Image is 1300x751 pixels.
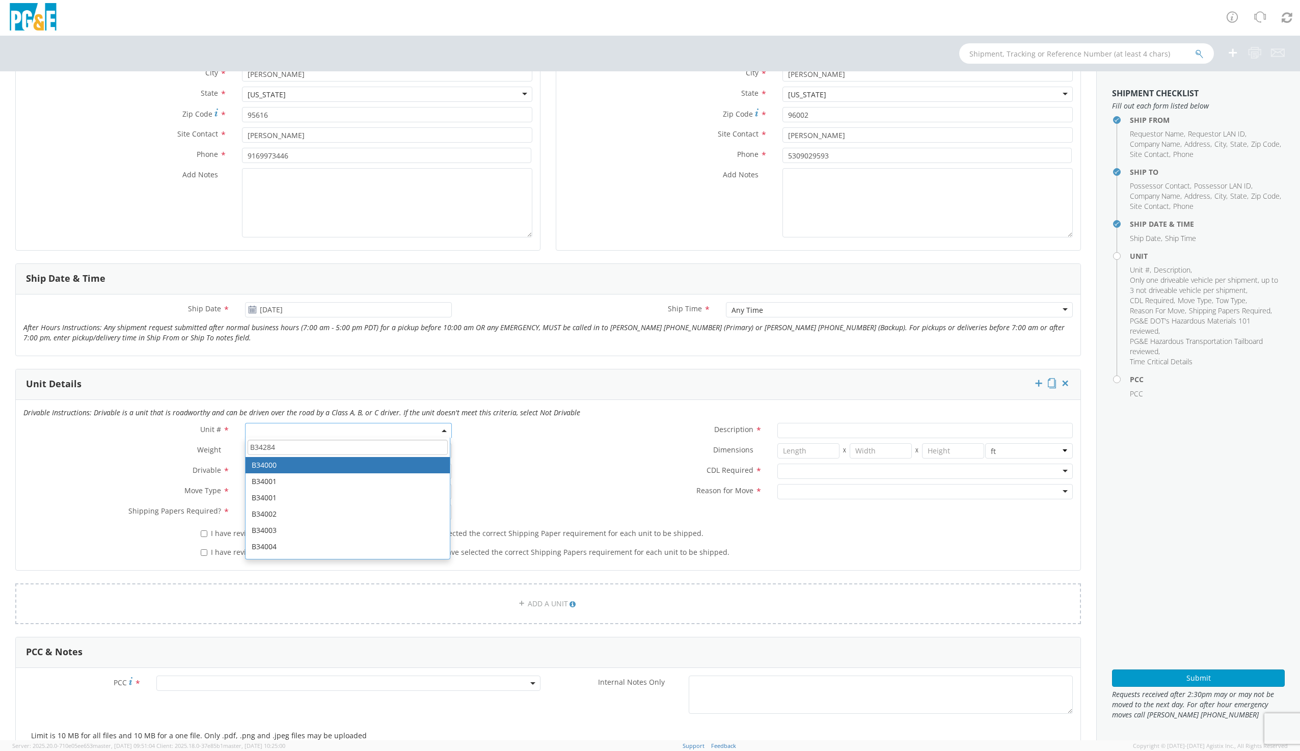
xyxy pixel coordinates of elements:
span: Address [1184,139,1210,149]
span: Reason for Move [696,486,753,495]
span: Ship Time [668,304,702,313]
li: , [1130,275,1282,296]
span: Requestor Name [1130,129,1184,139]
span: State [741,88,759,98]
input: I have reviewed thePG&E's Hazardous Transportation Tailboardand have selected the correct Shippin... [201,549,207,556]
span: PG&E Hazardous Transportation Tailboard reviewed [1130,336,1263,356]
span: Ship Date [1130,233,1161,243]
i: After Hours Instructions: Any shipment request submitted after normal business hours (7:00 am - 5... [23,323,1065,342]
h4: Ship To [1130,168,1285,176]
span: Zip Code [1251,191,1280,201]
li: , [1230,191,1249,201]
span: Internal Notes Only [598,677,665,687]
li: , [1188,129,1247,139]
img: pge-logo-06675f144f4cfa6a6814.png [8,3,59,33]
li: B34002 [246,506,449,522]
span: Possessor Contact [1130,181,1190,191]
a: ADD A UNIT [15,583,1081,624]
span: Site Contact [177,129,218,139]
span: PCC [1130,389,1143,398]
li: , [1178,296,1213,306]
li: , [1251,191,1281,201]
span: Time Critical Details [1130,357,1193,366]
h4: PCC [1130,375,1285,383]
input: Height [922,443,984,459]
h3: Ship Date & Time [26,274,105,284]
span: Ship Time [1165,233,1196,243]
span: Ship Date [188,304,221,313]
li: , [1130,201,1171,211]
span: Add Notes [723,170,759,179]
span: City [1214,139,1226,149]
span: Phone [737,149,759,159]
span: Site Contact [1130,201,1169,211]
li: B34003 [246,522,449,539]
li: B34005 [246,555,449,571]
span: Move Type [184,486,221,495]
span: State [201,88,218,98]
a: Feedback [711,742,736,749]
span: Server: 2025.20.0-710e05ee653 [12,742,155,749]
li: B34000 [246,457,449,473]
span: Zip Code [723,109,753,119]
h5: Limit is 10 MB for all files and 10 MB for a one file. Only .pdf, .png and .jpeg files may be upl... [31,732,1065,739]
li: , [1230,139,1249,149]
li: , [1130,149,1171,159]
li: , [1214,191,1228,201]
span: Copyright © [DATE]-[DATE] Agistix Inc., All Rights Reserved [1133,742,1288,750]
span: Shipping Papers Required? [128,506,221,516]
span: master, [DATE] 09:51:04 [93,742,155,749]
div: Any Time [732,305,763,315]
h3: Unit Details [26,379,82,389]
span: I have reviewed the and have selected the correct Shipping Papers requirement for each unit to be... [211,547,729,557]
span: Drivable [193,465,221,475]
span: Address [1184,191,1210,201]
span: PG&E DOT's Hazardous Materials 101 reviewed [1130,316,1251,336]
span: Dimensions [713,445,753,454]
h4: Ship Date & Time [1130,220,1285,228]
span: Phone [1173,149,1194,159]
span: City [746,68,759,77]
li: B34001 [246,490,449,506]
li: , [1130,306,1186,316]
li: , [1216,296,1247,306]
li: , [1130,181,1191,191]
h4: Ship From [1130,116,1285,124]
span: City [205,68,218,77]
input: Width [850,443,912,459]
h3: PCC & Notes [26,647,83,657]
li: , [1130,336,1282,357]
span: Site Contact [718,129,759,139]
span: Move Type [1178,296,1212,305]
li: , [1130,191,1182,201]
li: , [1130,233,1162,244]
div: [US_STATE] [788,90,826,100]
input: Length [777,443,839,459]
span: PCC [114,678,127,687]
span: Unit # [1130,265,1150,275]
button: Submit [1112,669,1285,687]
span: master, [DATE] 10:25:00 [223,742,285,749]
input: Shipment, Tracking or Reference Number (at least 4 chars) [959,43,1214,64]
li: B34001 [246,473,449,490]
span: Company Name [1130,191,1180,201]
span: X [839,443,850,459]
div: [US_STATE] [248,90,286,100]
span: Add Notes [182,170,218,179]
li: , [1194,181,1253,191]
span: Requests received after 2:30pm may or may not be moved to the next day. For after hour emergency ... [1112,689,1285,720]
strong: Shipment Checklist [1112,88,1199,99]
span: X [912,443,922,459]
span: State [1230,139,1247,149]
span: CDL Required [707,465,753,475]
span: Description [714,424,753,434]
a: Support [683,742,705,749]
span: Requestor LAN ID [1188,129,1245,139]
li: , [1130,265,1151,275]
span: City [1214,191,1226,201]
span: CDL Required [1130,296,1174,305]
li: , [1130,139,1182,149]
span: Tow Type [1216,296,1245,305]
li: B34004 [246,539,449,555]
span: Possessor LAN ID [1194,181,1251,191]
